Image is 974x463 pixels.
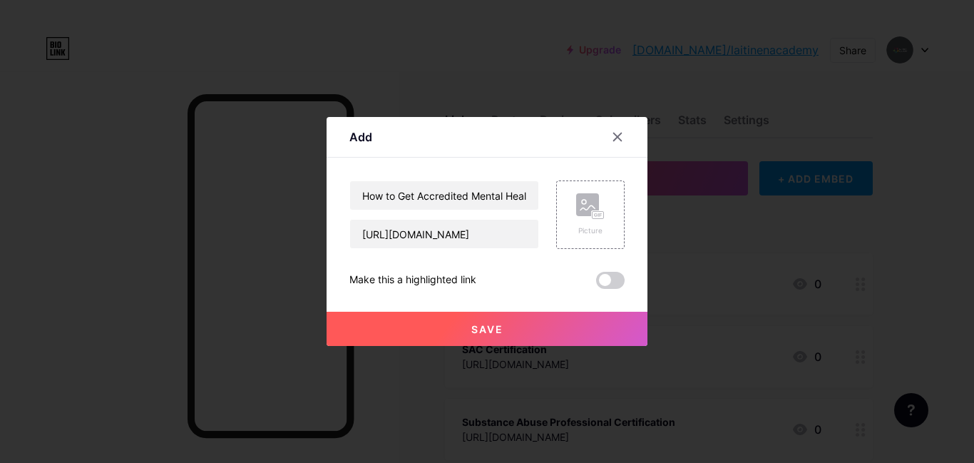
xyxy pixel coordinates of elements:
[327,312,647,346] button: Save
[349,128,372,146] div: Add
[471,323,503,335] span: Save
[576,225,605,236] div: Picture
[349,272,476,289] div: Make this a highlighted link
[350,220,538,248] input: URL
[350,181,538,210] input: Title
